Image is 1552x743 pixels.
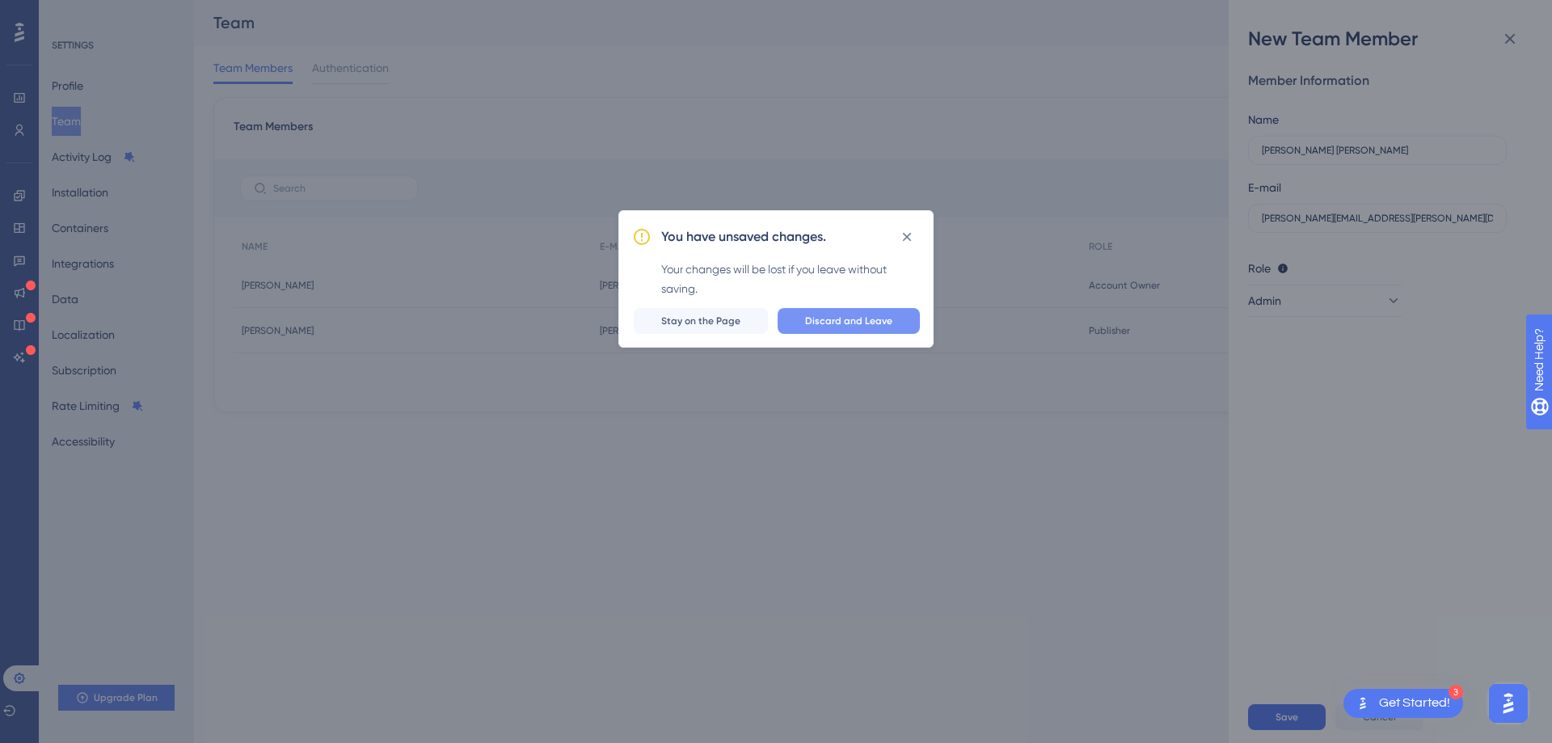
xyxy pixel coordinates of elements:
div: 3 [1449,685,1463,699]
div: Your changes will be lost if you leave without saving. [661,260,920,298]
img: launcher-image-alternative-text [1353,694,1373,713]
iframe: UserGuiding AI Assistant Launcher [1484,679,1533,728]
span: Discard and Leave [805,315,892,327]
div: Get Started! [1379,694,1450,712]
div: Open Get Started! checklist, remaining modules: 3 [1343,689,1463,718]
span: Stay on the Page [661,315,740,327]
span: Need Help? [38,4,101,23]
h2: You have unsaved changes. [661,227,826,247]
